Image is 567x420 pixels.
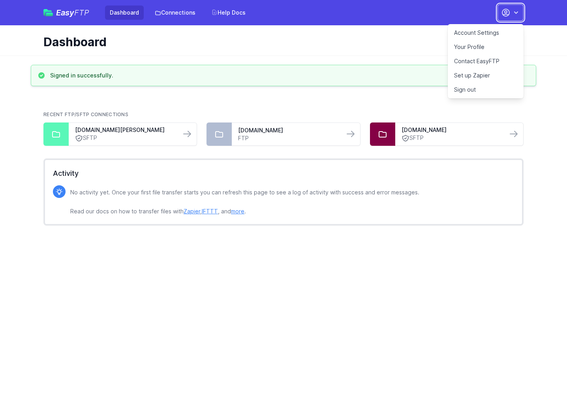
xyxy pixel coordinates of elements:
[43,9,53,16] img: easyftp_logo.png
[448,26,524,40] a: Account Settings
[207,6,250,20] a: Help Docs
[448,68,524,83] a: Set up Zapier
[402,134,501,142] a: SFTP
[53,168,514,179] h2: Activity
[75,126,175,134] a: [DOMAIN_NAME][PERSON_NAME]
[402,126,501,134] a: [DOMAIN_NAME]
[75,134,175,142] a: SFTP
[231,208,244,215] a: more
[70,188,419,216] p: No activity yet. Once your first file transfer starts you can refresh this page to see a log of a...
[43,9,89,17] a: EasyFTP
[150,6,200,20] a: Connections
[105,6,144,20] a: Dashboard
[448,54,524,68] a: Contact EasyFTP
[50,72,113,79] h3: Signed in successfully.
[56,9,89,17] span: Easy
[238,126,338,134] a: [DOMAIN_NAME]
[43,35,517,49] h1: Dashboard
[184,208,200,215] a: Zapier
[74,8,89,17] span: FTP
[43,111,524,118] h2: Recent FTP/SFTP Connections
[238,134,338,142] a: FTP
[448,83,524,97] a: Sign out
[202,208,218,215] a: IFTTT
[528,380,558,411] iframe: Drift Widget Chat Controller
[448,40,524,54] a: Your Profile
